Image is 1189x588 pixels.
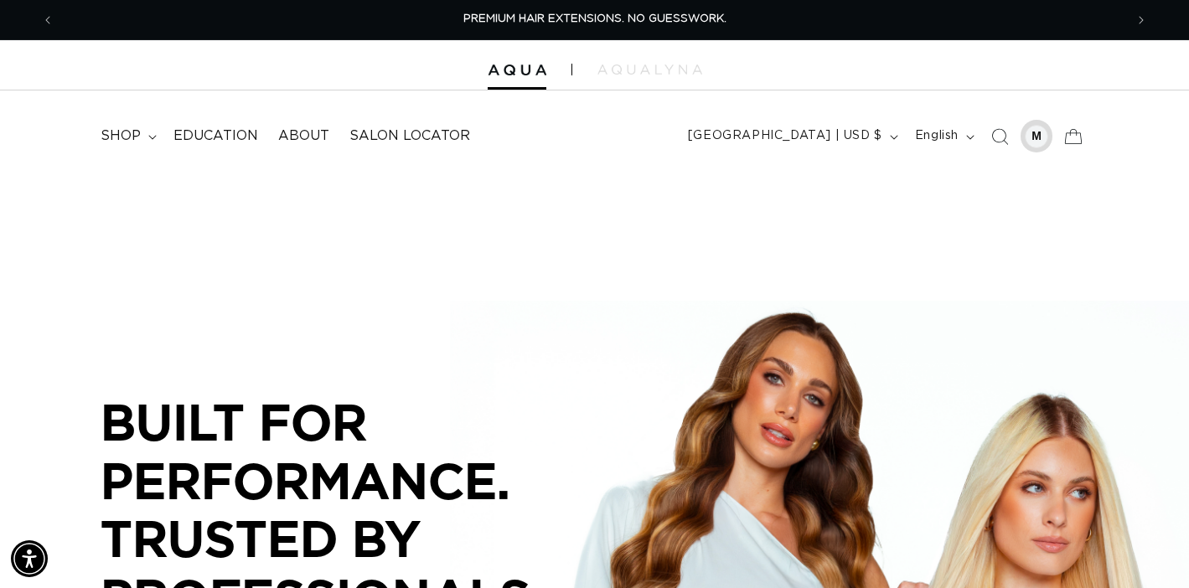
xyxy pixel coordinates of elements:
span: Education [173,127,258,145]
span: English [915,127,959,145]
span: [GEOGRAPHIC_DATA] | USD $ [688,127,882,145]
button: [GEOGRAPHIC_DATA] | USD $ [678,121,905,152]
button: Previous announcement [29,4,66,36]
img: aqualyna.com [597,64,702,75]
span: shop [101,127,141,145]
span: About [278,127,329,145]
summary: Search [981,118,1018,155]
img: Aqua Hair Extensions [488,64,546,76]
span: Salon Locator [349,127,470,145]
a: About [268,117,339,155]
a: Education [163,117,268,155]
summary: shop [90,117,163,155]
button: Next announcement [1123,4,1160,36]
div: Accessibility Menu [11,540,48,577]
button: English [905,121,981,152]
span: PREMIUM HAIR EXTENSIONS. NO GUESSWORK. [463,13,726,24]
a: Salon Locator [339,117,480,155]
